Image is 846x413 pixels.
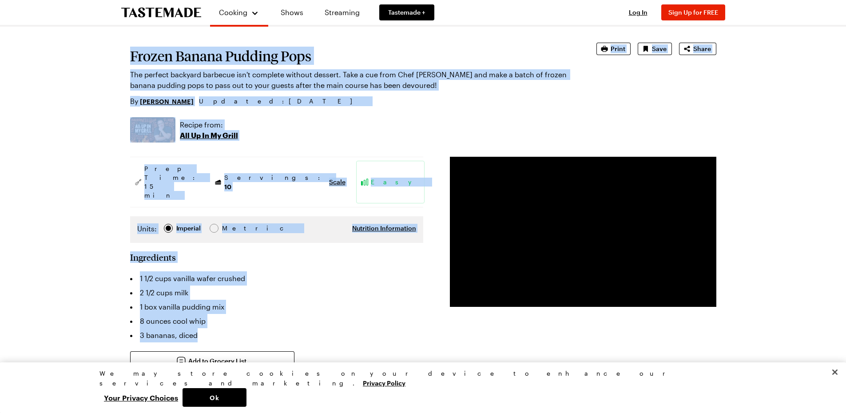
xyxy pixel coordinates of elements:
[130,314,423,328] li: 8 ounces cool whip
[130,69,572,91] p: The perfect backyard barbecue isn't complete without dessert. Take a cue from Chef [PERSON_NAME] ...
[176,223,202,233] span: Imperial
[180,119,238,130] p: Recipe from:
[137,223,157,234] label: Units:
[130,286,423,300] li: 2 1/2 cups milk
[679,43,716,55] button: Share
[352,224,416,233] button: Nutrition Information
[379,4,434,20] a: Tastemade +
[180,130,238,141] p: All Up In My Grill
[219,8,247,16] span: Cooking
[668,8,718,16] span: Sign Up for FREE
[329,178,346,187] button: Scale
[176,223,201,233] div: Imperial
[596,43,631,55] button: Print
[199,96,361,106] span: Updated : [DATE]
[130,48,572,64] h1: Frozen Banana Pudding Pops
[620,8,656,17] button: Log In
[219,4,259,21] button: Cooking
[652,44,667,53] span: Save
[388,8,425,17] span: Tastemade +
[629,8,647,16] span: Log In
[693,44,711,53] span: Share
[130,300,423,314] li: 1 box vanilla pudding mix
[130,271,423,286] li: 1 1/2 cups vanilla wafer crushed
[222,223,241,233] div: Metric
[661,4,725,20] button: Sign Up for FREE
[183,388,246,407] button: Ok
[140,96,194,106] a: [PERSON_NAME]
[371,178,421,187] span: Easy
[188,357,246,365] span: Add to Grocery List
[611,44,625,53] span: Print
[363,378,405,387] a: More information about your privacy, opens in a new tab
[224,173,325,191] span: Servings:
[130,96,194,107] p: By
[99,369,739,388] div: We may store cookies on your device to enhance our services and marketing.
[180,119,238,141] a: Recipe from:All Up In My Grill
[99,369,739,407] div: Privacy
[825,362,845,382] button: Close
[130,117,175,143] img: Show where recipe is used
[450,157,716,307] video-js: Video Player
[130,328,423,342] li: 3 bananas, diced
[222,223,242,233] span: Metric
[99,388,183,407] button: Your Privacy Choices
[121,8,201,18] a: To Tastemade Home Page
[130,351,294,371] button: Add to Grocery List
[144,164,199,200] span: Prep Time: 15 min
[224,182,231,191] span: 10
[137,223,241,236] div: Imperial Metric
[638,43,672,55] button: Save recipe
[130,252,176,262] h2: Ingredients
